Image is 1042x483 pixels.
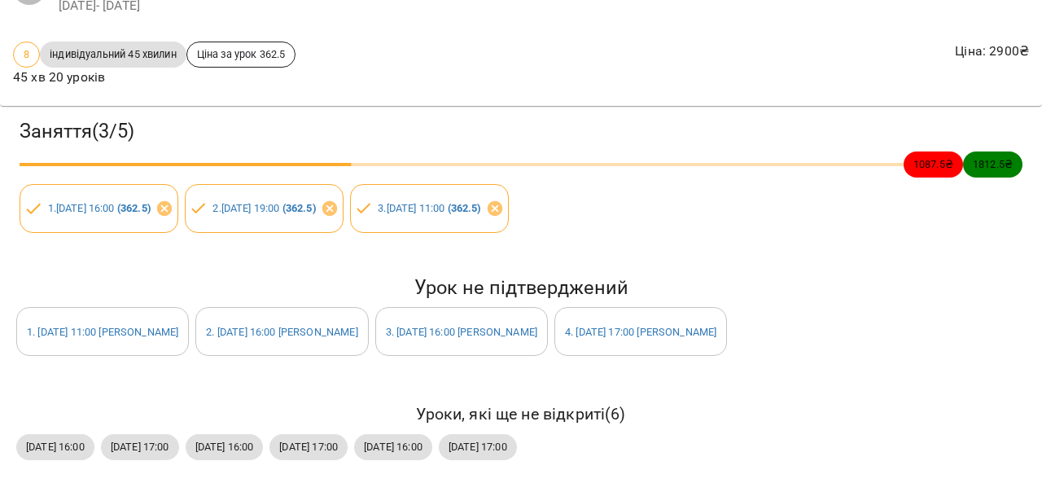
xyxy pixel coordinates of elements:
span: [DATE] 17:00 [101,439,179,454]
a: 4. [DATE] 17:00 [PERSON_NAME] [565,326,716,338]
b: ( 362.5 ) [448,202,481,214]
a: 2. [DATE] 16:00 [PERSON_NAME] [206,326,357,338]
a: 1.[DATE] 16:00 (362.5) [48,202,151,214]
b: ( 362.5 ) [117,202,151,214]
span: 1087.5 ₴ [904,156,963,172]
span: 8 [14,46,39,62]
a: 1. [DATE] 11:00 [PERSON_NAME] [27,326,178,338]
h5: Урок не підтверджений [16,275,1026,301]
span: [DATE] 16:00 [16,439,94,454]
span: Ціна за урок 362.5 [187,46,296,62]
h6: Уроки, які ще не відкриті ( 6 ) [16,402,1026,427]
span: [DATE] 17:00 [439,439,517,454]
div: 1.[DATE] 16:00 (362.5) [20,184,178,233]
div: 2.[DATE] 19:00 (362.5) [185,184,344,233]
b: ( 362.5 ) [282,202,316,214]
a: 3. [DATE] 16:00 [PERSON_NAME] [386,326,537,338]
div: 3.[DATE] 11:00 (362.5) [350,184,509,233]
span: [DATE] 16:00 [354,439,432,454]
span: 1812.5 ₴ [963,156,1022,172]
span: [DATE] 17:00 [269,439,348,454]
p: 45 хв 20 уроків [13,68,296,87]
h3: Заняття ( 3 / 5 ) [20,119,1022,144]
a: 2.[DATE] 19:00 (362.5) [212,202,315,214]
span: [DATE] 16:00 [186,439,264,454]
span: індивідуальний 45 хвилин [40,46,186,62]
p: Ціна : 2900 ₴ [955,42,1029,61]
a: 3.[DATE] 11:00 (362.5) [378,202,480,214]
